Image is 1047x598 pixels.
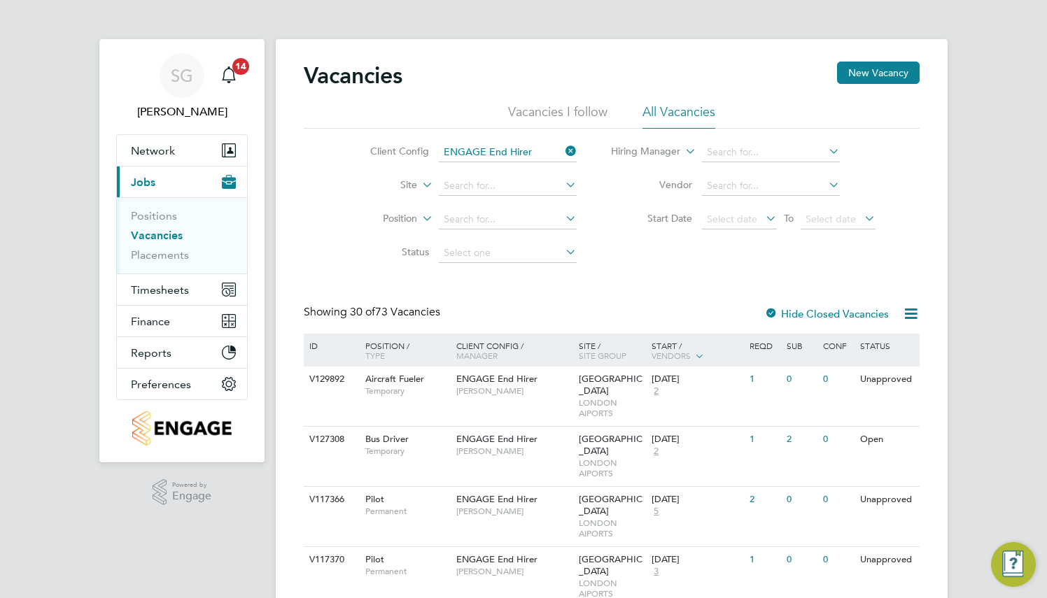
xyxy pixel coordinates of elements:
div: 0 [783,487,820,513]
input: Search for... [439,143,577,162]
input: Search for... [439,210,577,229]
span: Reports [131,346,171,359]
div: V117370 [306,547,355,573]
button: Preferences [117,369,247,399]
span: 14 [232,58,249,75]
div: 1 [746,366,782,392]
div: 0 [783,547,820,573]
input: Select one [439,243,577,263]
span: 2 [652,446,661,457]
span: ENGAGE End Hirer [456,433,537,445]
div: [DATE] [652,494,743,506]
span: ENGAGE End Hirer [456,373,537,385]
span: LONDON AIPORTS [579,457,645,479]
label: Status [349,245,429,258]
span: ENGAGE End Hirer [456,553,537,565]
span: [GEOGRAPHIC_DATA] [579,553,642,577]
span: [PERSON_NAME] [456,566,572,577]
span: Select date [806,213,856,225]
a: SG[PERSON_NAME] [116,53,248,120]
span: Network [131,144,175,157]
span: 73 Vacancies [350,305,440,319]
li: Vacancies I follow [508,104,607,129]
span: [PERSON_NAME] [456,385,572,397]
div: 2 [746,487,782,513]
div: 0 [820,487,856,513]
div: Client Config / [453,334,575,367]
div: 0 [820,427,856,453]
button: Network [117,135,247,166]
label: Site [337,178,417,192]
span: Timesheets [131,283,189,297]
img: engagetech2-logo-retina.png [132,411,232,446]
button: Engage Resource Center [991,542,1036,587]
a: Positions [131,209,177,222]
div: Start / [648,334,746,369]
div: 1 [746,547,782,573]
span: 3 [652,566,661,578]
div: Site / [575,334,649,367]
div: Reqd [746,334,782,357]
div: Unapproved [857,487,918,513]
div: 0 [820,547,856,573]
span: Engage [172,490,211,502]
span: LONDON AIPORTS [579,397,645,419]
span: Preferences [131,378,191,391]
span: Site Group [579,350,626,361]
span: Vendors [652,350,691,361]
span: Jobs [131,176,155,189]
input: Search for... [702,176,840,196]
a: Vacancies [131,229,183,242]
div: 0 [820,366,856,392]
span: [GEOGRAPHIC_DATA] [579,493,642,517]
span: Pilot [365,493,384,505]
button: Reports [117,337,247,368]
span: Sophia Goodwin [116,104,248,120]
span: Type [365,350,385,361]
div: Jobs [117,197,247,273]
input: Search for... [702,143,840,162]
span: Powered by [172,479,211,491]
div: ID [306,334,355,357]
span: Temporary [365,385,449,397]
span: 30 of [350,305,375,319]
span: [PERSON_NAME] [456,446,572,457]
span: ENGAGE End Hirer [456,493,537,505]
div: Sub [783,334,820,357]
li: All Vacancies [642,104,715,129]
button: Jobs [117,166,247,197]
div: V117366 [306,487,355,513]
div: 2 [783,427,820,453]
label: Client Config [349,145,429,157]
span: Permanent [365,566,449,577]
span: To [780,209,798,227]
span: Manager [456,350,498,361]
button: Timesheets [117,274,247,305]
div: 1 [746,427,782,453]
div: [DATE] [652,554,743,566]
label: Vendor [612,178,692,191]
a: Go to home page [116,411,248,446]
button: New Vacancy [837,62,920,84]
span: Temporary [365,446,449,457]
div: Position / [355,334,453,367]
label: Hide Closed Vacancies [764,307,889,320]
span: Pilot [365,553,384,565]
label: Position [337,212,417,226]
span: Bus Driver [365,433,409,445]
input: Search for... [439,176,577,196]
span: Permanent [365,506,449,517]
div: Open [857,427,918,453]
span: 5 [652,506,661,518]
div: [DATE] [652,373,743,385]
span: SG [171,66,193,85]
span: [GEOGRAPHIC_DATA] [579,433,642,457]
span: [PERSON_NAME] [456,506,572,517]
span: [GEOGRAPHIC_DATA] [579,373,642,397]
div: [DATE] [652,434,743,446]
a: Placements [131,248,189,262]
span: Select date [707,213,757,225]
div: V129892 [306,366,355,392]
a: Powered byEngage [153,479,212,506]
nav: Main navigation [99,39,265,462]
